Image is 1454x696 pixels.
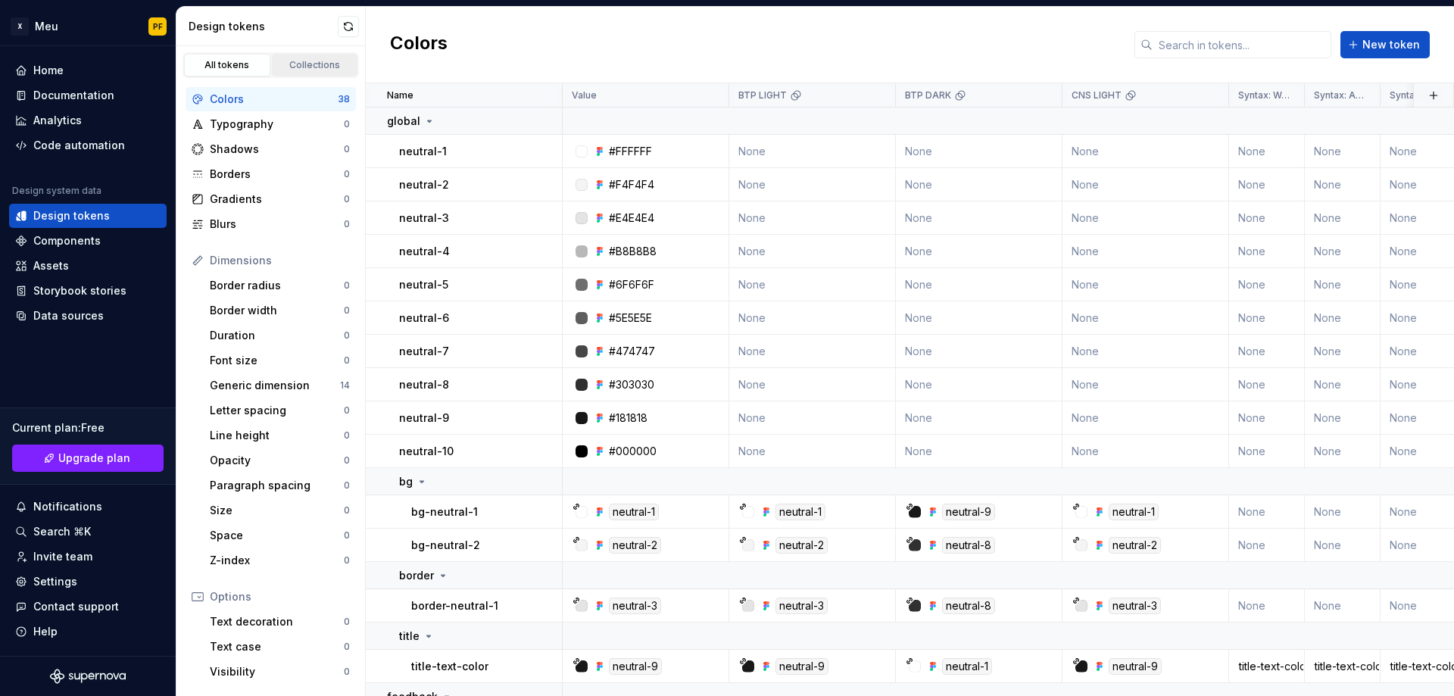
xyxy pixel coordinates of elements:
a: Gradients0 [186,187,356,211]
td: None [896,401,1062,435]
div: neutral-8 [942,537,995,554]
div: Documentation [33,88,114,103]
a: Paragraph spacing0 [204,473,356,498]
div: Space [210,528,344,543]
a: Code automation [9,133,167,158]
td: None [1305,235,1381,268]
p: neutral-4 [399,244,450,259]
a: Settings [9,570,167,594]
div: neutral-3 [1109,598,1161,614]
div: Gradients [210,192,344,207]
a: Invite team [9,545,167,569]
div: Meu [35,19,58,34]
a: Design tokens [9,204,167,228]
button: New token [1340,31,1430,58]
div: Notifications [33,499,102,514]
p: Syntax: Android [1314,89,1368,101]
div: #181818 [609,410,647,426]
div: #FFFFFF [609,144,652,159]
input: Search in tokens... [1153,31,1331,58]
td: None [1062,201,1229,235]
a: Upgrade plan [12,445,164,472]
div: Analytics [33,113,82,128]
div: neutral-9 [942,504,995,520]
div: 0 [344,429,350,442]
p: bg [399,474,413,489]
a: Text decoration0 [204,610,356,634]
button: XMeuPF [3,10,173,42]
div: Duration [210,328,344,343]
div: Help [33,624,58,639]
p: Name [387,89,413,101]
a: Assets [9,254,167,278]
td: None [729,201,896,235]
td: None [1062,301,1229,335]
td: None [1305,201,1381,235]
p: BTP LIGHT [738,89,787,101]
div: 0 [344,616,350,628]
div: neutral-9 [1109,658,1162,675]
a: Opacity0 [204,448,356,473]
td: None [1305,589,1381,623]
td: None [1305,368,1381,401]
div: #6F6F6F [609,277,654,292]
div: 0 [344,666,350,678]
td: None [1229,235,1305,268]
span: New token [1362,37,1420,52]
div: 0 [344,218,350,230]
td: None [896,268,1062,301]
div: 0 [344,454,350,467]
a: Border radius0 [204,273,356,298]
h2: Colors [390,31,448,58]
div: 0 [344,554,350,566]
p: neutral-5 [399,277,448,292]
a: Font size0 [204,348,356,373]
div: title-text-color [1230,659,1303,674]
td: None [896,335,1062,368]
a: Colors38 [186,87,356,111]
td: None [1062,268,1229,301]
div: #B8B8B8 [609,244,657,259]
div: neutral-2 [775,537,828,554]
span: Upgrade plan [58,451,130,466]
div: Text decoration [210,614,344,629]
div: neutral-1 [775,504,825,520]
div: Contact support [33,599,119,614]
td: None [729,168,896,201]
a: Blurs0 [186,212,356,236]
div: Letter spacing [210,403,344,418]
div: 14 [340,379,350,392]
td: None [1229,335,1305,368]
td: None [1305,268,1381,301]
td: None [1229,135,1305,168]
td: None [896,201,1062,235]
div: Components [33,233,101,248]
div: Options [210,589,350,604]
div: 0 [344,143,350,155]
a: Generic dimension14 [204,373,356,398]
td: None [1229,168,1305,201]
button: Help [9,620,167,644]
a: Duration0 [204,323,356,348]
td: None [1305,135,1381,168]
div: #5E5E5E [609,311,652,326]
a: Line height0 [204,423,356,448]
td: None [896,168,1062,201]
a: Visibility0 [204,660,356,684]
a: Typography0 [186,112,356,136]
td: None [1305,401,1381,435]
svg: Supernova Logo [50,669,126,684]
td: None [1229,495,1305,529]
div: Design tokens [33,208,110,223]
td: None [896,368,1062,401]
p: bg-neutral-2 [411,538,480,553]
td: None [1229,201,1305,235]
div: 0 [344,479,350,492]
div: X [11,17,29,36]
div: Opacity [210,453,344,468]
td: None [1305,435,1381,468]
a: Home [9,58,167,83]
td: None [896,135,1062,168]
a: Space0 [204,523,356,548]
